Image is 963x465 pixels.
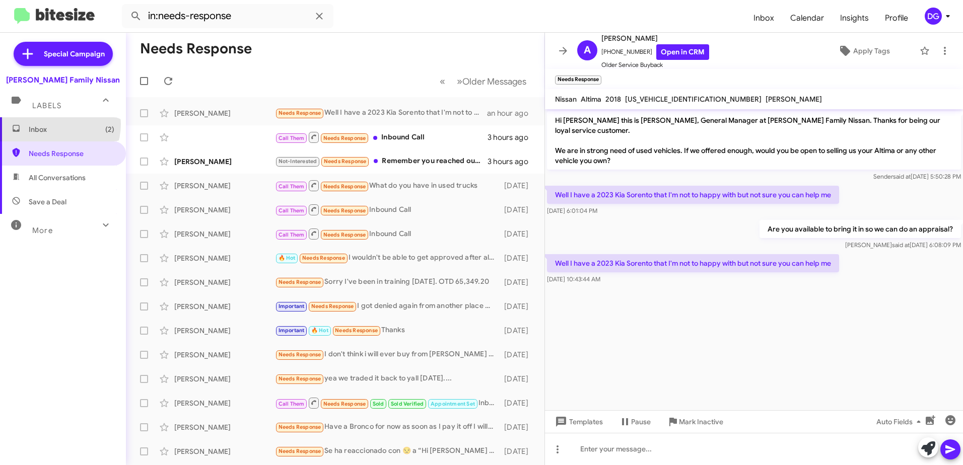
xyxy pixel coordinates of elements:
[434,71,451,92] button: Previous
[29,197,66,207] span: Save a Deal
[782,4,832,33] span: Calendar
[853,42,890,60] span: Apply Tags
[275,156,488,167] div: Remember you reached out and I don't want to waste my time and yours
[275,131,488,143] div: Inbound Call
[174,301,275,312] div: [PERSON_NAME]
[745,4,782,33] a: Inbox
[311,303,354,309] span: Needs Response
[279,231,305,238] span: Call Them
[279,158,317,165] span: Not-Interested
[32,101,61,110] span: Labels
[659,413,731,431] button: Mark Inactive
[279,401,305,407] span: Call Them
[275,276,500,288] div: Sorry I've been in training [DATE]. OTD 65,349.20
[812,42,915,60] button: Apply Tags
[547,186,839,204] p: Well I have a 2023 Kia Sorento that I'm not to happy with but not sure you can help me
[29,148,114,159] span: Needs Response
[500,301,536,312] div: [DATE]
[581,95,601,104] span: Altima
[760,220,961,238] p: Are you available to bring it in so we can do an appraisal?
[500,374,536,384] div: [DATE]
[279,207,305,214] span: Call Them
[500,229,536,239] div: [DATE]
[279,327,305,334] span: Important
[925,8,942,25] div: DG
[275,421,500,433] div: Have a Bronco for now as soon as I pay it off I will be looking for my perfect Murano
[14,42,113,66] a: Special Campaign
[555,95,577,104] span: Nissan
[601,44,709,60] span: [PHONE_NUMBER]
[275,107,487,119] div: Well I have a 2023 Kia Sorento that I'm not to happy with but not sure you can help me
[500,277,536,287] div: [DATE]
[547,111,961,170] p: Hi [PERSON_NAME] this is [PERSON_NAME], General Manager at [PERSON_NAME] Family Nissan. Thanks fo...
[487,108,536,118] div: an hour ago
[174,422,275,432] div: [PERSON_NAME]
[547,207,597,214] span: [DATE] 6:01:04 PM
[601,32,709,44] span: [PERSON_NAME]
[631,413,651,431] span: Pause
[275,203,500,216] div: Inbound Call
[873,173,961,180] span: Sender [DATE] 5:50:28 PM
[877,4,916,33] a: Profile
[601,60,709,70] span: Older Service Buyback
[625,95,762,104] span: [US_VEHICLE_IDENTIFICATION_NUMBER]
[335,327,378,334] span: Needs Response
[766,95,822,104] span: [PERSON_NAME]
[32,226,53,235] span: More
[311,327,328,334] span: 🔥 Hot
[279,424,321,430] span: Needs Response
[105,124,114,134] span: (2)
[500,205,536,215] div: [DATE]
[500,422,536,432] div: [DATE]
[832,4,877,33] a: Insights
[174,446,275,456] div: [PERSON_NAME]
[302,255,345,261] span: Needs Response
[29,124,114,134] span: Inbox
[892,241,910,249] span: said at
[545,413,611,431] button: Templates
[275,325,500,336] div: Thanks
[323,401,366,407] span: Needs Response
[488,157,536,167] div: 3 hours ago
[279,303,305,309] span: Important
[122,4,333,28] input: Search
[611,413,659,431] button: Pause
[174,374,275,384] div: [PERSON_NAME]
[434,71,532,92] nav: Page navigation example
[893,173,911,180] span: said at
[279,135,305,141] span: Call Them
[6,75,120,85] div: [PERSON_NAME] Family Nissan
[44,49,105,59] span: Special Campaign
[275,373,500,384] div: yea we traded it back to yall [DATE]....
[279,255,296,261] span: 🔥 Hot
[373,401,384,407] span: Sold
[916,8,952,25] button: DG
[440,75,445,88] span: «
[279,183,305,190] span: Call Them
[845,241,961,249] span: [PERSON_NAME] [DATE] 6:08:09 PM
[500,253,536,263] div: [DATE]
[279,351,321,358] span: Needs Response
[275,252,500,264] div: I wouldn't be able to get approved after all? I sent in the other co-signer but she said she does...
[656,44,709,60] a: Open in CRM
[553,413,603,431] span: Templates
[174,108,275,118] div: [PERSON_NAME]
[462,76,526,87] span: Older Messages
[555,75,601,85] small: Needs Response
[451,71,532,92] button: Next
[174,350,275,360] div: [PERSON_NAME]
[547,275,600,283] span: [DATE] 10:43:44 AM
[488,132,536,142] div: 3 hours ago
[431,401,475,407] span: Appointment Set
[279,110,321,116] span: Needs Response
[275,445,500,457] div: Se ha reaccionado con 😒 a “Hi [PERSON_NAME] this is [PERSON_NAME], General Manager at [PERSON_NAM...
[500,398,536,408] div: [DATE]
[500,446,536,456] div: [DATE]
[279,448,321,454] span: Needs Response
[391,401,424,407] span: Sold Verified
[876,413,925,431] span: Auto Fields
[174,398,275,408] div: [PERSON_NAME]
[605,95,621,104] span: 2018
